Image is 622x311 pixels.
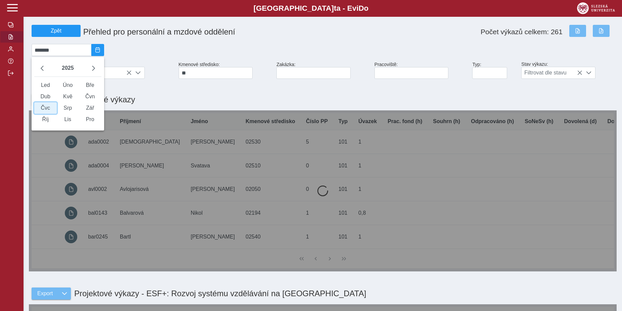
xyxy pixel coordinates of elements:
div: Zakázka: [274,59,372,82]
span: Srp [57,102,79,114]
div: Pracoviště: [372,59,470,82]
div: Zaměstnanec: [29,59,176,82]
span: o [364,4,369,12]
span: Čvn [79,91,101,102]
button: Export do Excelu [569,25,586,37]
span: Lis [57,114,79,125]
span: Pro [79,114,101,125]
div: Typ: [470,59,519,82]
button: Export [32,288,58,300]
span: Čvc [34,102,57,114]
h1: Projektové výkazy - ESF+: Rozvoj systému vzdělávání na [GEOGRAPHIC_DATA] [71,286,366,302]
span: Filtrovat dle stavu [522,67,582,79]
div: Kmenové středisko: [176,59,274,82]
button: Export do PDF [593,25,610,37]
span: Bře [79,80,101,91]
button: 2025 [59,62,77,74]
span: Dub [34,91,57,102]
span: Led [34,80,57,91]
span: Říj [34,114,57,125]
img: logo_web_su.png [577,2,615,14]
h1: Přehled pro personální a mzdové oddělení [81,24,374,39]
div: Stav výkazu: [519,59,617,82]
span: Zpět [35,28,78,34]
button: 2025/07 [91,44,104,56]
span: D [358,4,364,12]
button: Zpět [32,25,81,37]
span: t [334,4,336,12]
span: Počet výkazů celkem: 261 [481,28,563,36]
span: Zář [79,102,101,114]
span: Úno [57,80,79,91]
span: Export [37,291,53,297]
span: Kvě [57,91,79,102]
b: [GEOGRAPHIC_DATA] a - Evi [20,4,602,13]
